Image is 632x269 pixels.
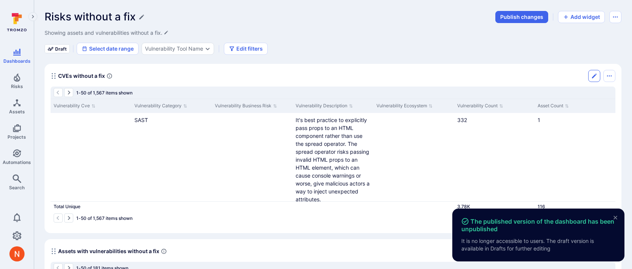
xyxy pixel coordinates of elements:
[461,237,615,252] span: It is no longer accessible to users. The draft version is available in Drafts for further editing
[131,202,212,212] div: Cell for Vulnerability Category
[293,113,373,206] div: Cell for Vulnerability Description
[77,43,139,55] button: Select date range
[45,44,70,53] div: Draft
[45,11,136,23] h1: Risks without a fix
[461,218,615,233] span: The published version of the dashboard has been unpublished
[373,113,454,206] div: Cell for Vulnerability Ecosystem
[76,90,133,96] span: 1-50 of 1,567 items shown
[9,109,25,114] span: Assets
[58,247,159,255] span: Assets with vulnerabilities without a fix
[9,246,25,261] img: ACg8ocIprwjrgDQnDsNSk9Ghn5p5-B8DpAKWoJ5Gi9syOE4K59tr4Q=s96-c
[145,46,203,52] button: Vulnerability Tool Name
[212,202,293,212] div: Cell for Vulnerability Business Risk
[8,134,26,140] span: Projects
[538,204,545,209] a: 116
[224,43,268,55] button: Edit filters
[54,88,63,97] button: Go to the previous page
[45,29,168,37] span: Edit description
[131,113,212,206] div: Cell for Vulnerability Category
[30,14,35,20] i: Expand navigation menu
[296,117,370,203] span: It's best practice to explicitly pass props to an HTML component rather than use the spread opera...
[296,102,353,110] button: Sort by Vulnerability Description
[3,159,31,165] span: Automations
[64,88,73,97] button: Go to the next page
[139,14,145,20] button: Edit title
[457,102,503,110] button: Sort by Vulnerability Count
[134,117,148,123] span: SAST
[495,11,548,23] button: Publish changes
[538,102,569,110] button: Sort by Asset Count
[212,113,293,206] div: Cell for Vulnerability Business Risk
[454,202,535,212] div: Cell for Vulnerability Count
[54,213,63,223] button: Go to the previous page
[28,12,37,21] button: Expand navigation menu
[9,185,25,190] span: Search
[45,64,621,233] div: Widget
[609,11,621,23] button: Dashboard menu
[603,70,615,82] button: Options menu
[588,70,600,82] button: Edit
[58,72,105,80] span: CVEs without a fix
[454,113,535,206] div: Cell for Vulnerability Count
[51,113,131,206] div: Cell for Vulnerability Cve
[51,202,131,212] div: Cell for Vulnerability Cve
[205,46,211,52] button: Expand dropdown
[3,58,31,64] span: Dashboards
[134,102,187,110] button: Sort by Vulnerability Category
[54,102,96,110] button: Sort by Vulnerability Cve
[293,202,373,212] div: Cell for Vulnerability Description
[558,11,605,23] button: Add widget
[76,215,133,221] span: 1-50 of 1,567 items shown
[9,246,25,261] div: Neeren Patki
[64,213,73,223] button: Go to the next page
[457,204,470,209] a: 3.78K
[376,102,433,110] button: Sort by Vulnerability Ecosystem
[538,117,540,123] a: 1
[535,202,615,212] div: Cell for Asset Count
[11,83,23,89] span: Risks
[609,212,621,224] button: close
[215,102,277,110] button: Sort by Vulnerability Business Risk
[535,113,615,206] div: Cell for Asset Count
[457,117,467,123] a: 332
[55,46,67,52] span: Draft
[373,202,454,212] div: Cell for Vulnerability Ecosystem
